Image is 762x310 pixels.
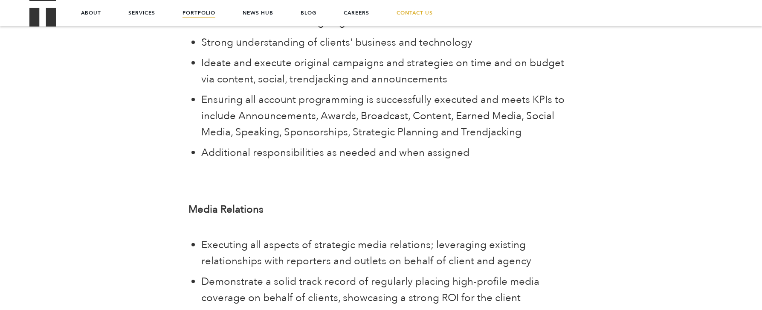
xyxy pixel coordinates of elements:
span: Strong understanding of clients' business and technology [201,35,472,50]
span: Ensuring all account programming is successfully executed and meets KPIs to include Announcements... [201,93,565,139]
span: Additional responsibilities as needed and when assigned [201,146,469,160]
span: Ideate and execute original campaigns and strategies on time and on budget via content, social, t... [201,56,564,86]
span: Executing all aspects of strategic media relations; leveraging existing relationships with report... [201,238,531,268]
span: Demonstrate a solid track record of regularly placing high-profile media coverage on behalf of cl... [201,275,539,305]
b: Media Relations [188,202,264,216]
